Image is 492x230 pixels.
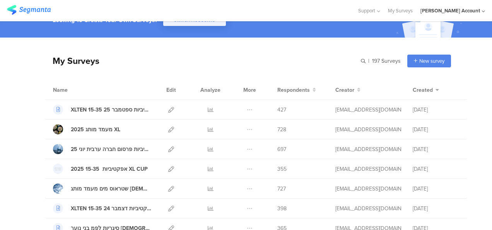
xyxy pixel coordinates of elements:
button: Respondents [277,86,316,94]
span: 727 [277,185,286,193]
span: 697 [277,145,286,153]
div: [DATE] [413,204,459,213]
div: My Surveys [45,54,99,67]
div: 2025 מעמד מותג XL [71,125,120,134]
div: Edit [163,80,179,100]
div: 2025 אפקטיביות 15-35 XL CUP [71,165,148,173]
span: | [367,57,371,65]
a: שטראוס מים מעמד מותג [DEMOGRAPHIC_DATA] ינואר 2025 [53,184,151,194]
div: XLTEN 15-35 אפקטיביות ספטמבר 25 [71,106,151,114]
div: odelya@ifocus-r.com [335,145,401,153]
div: [PERSON_NAME] Account [420,7,480,14]
span: 398 [277,204,287,213]
div: odelya@ifocus-r.com [335,125,401,134]
span: 197 Surveys [372,57,401,65]
button: Creator [335,86,360,94]
span: 427 [277,106,286,114]
a: שטראוס מים אפקטיביות פרסום חברה ערבית יוני 25 [53,144,151,154]
a: XLTEN 15-35 אפקטיביות דצמבר 24 [53,203,151,213]
span: 728 [277,125,286,134]
div: odelya@ifocus-r.com [335,204,401,213]
div: [DATE] [413,106,459,114]
span: New survey [419,57,444,65]
a: 2025 מעמד מותג XL [53,124,120,134]
div: More [241,80,258,100]
img: create_account_image.svg [387,5,467,40]
a: 2025 אפקטיביות 15-35 XL CUP [53,164,148,174]
img: segmanta logo [7,5,51,15]
div: [DATE] [413,125,459,134]
div: Analyze [199,80,222,100]
div: XLTEN 15-35 אפקטיביות דצמבר 24 [71,204,151,213]
a: XLTEN 15-35 אפקטיביות ספטמבר 25 [53,105,151,115]
span: Created [413,86,433,94]
div: odelya@ifocus-r.com [335,185,401,193]
button: Created [413,86,439,94]
span: 355 [277,165,287,173]
div: odelya@ifocus-r.com [335,106,401,114]
div: Name [53,86,99,94]
span: Creator [335,86,354,94]
span: Support [358,7,375,14]
div: [DATE] [413,145,459,153]
div: [DATE] [413,185,459,193]
div: odelya@ifocus-r.com [335,165,401,173]
span: Respondents [277,86,310,94]
div: שטראוס מים מעמד מותג ערבים ינואר 2025 [71,185,151,193]
div: שטראוס מים אפקטיביות פרסום חברה ערבית יוני 25 [71,145,151,153]
div: [DATE] [413,165,459,173]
